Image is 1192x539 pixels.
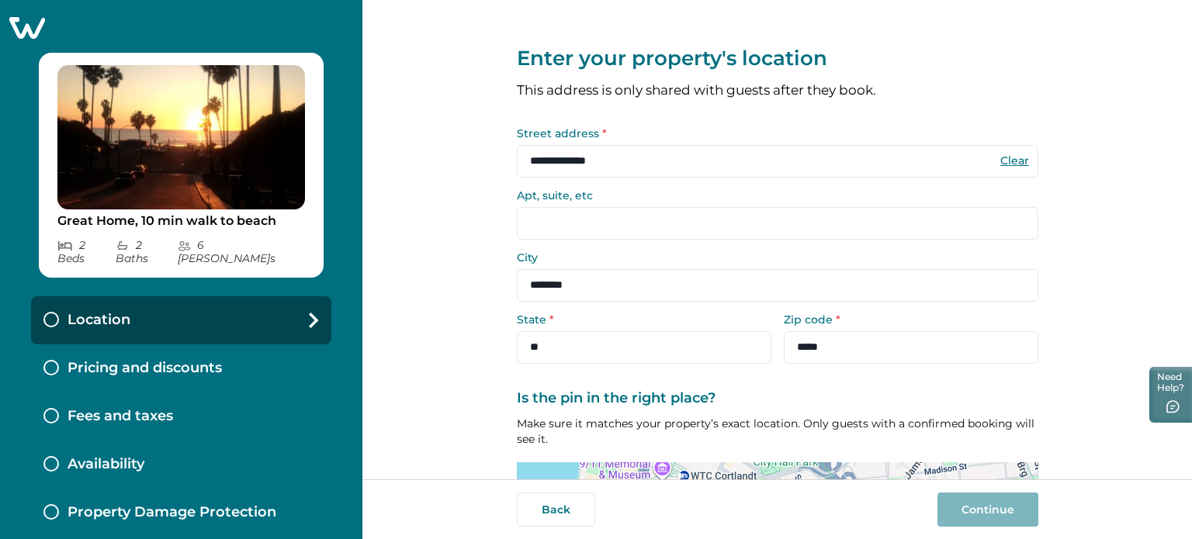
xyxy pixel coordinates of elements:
button: Clear [1000,154,1031,168]
p: Pricing and discounts [68,360,222,377]
label: Zip code [784,314,1029,325]
p: 2 Bath s [116,239,177,265]
p: Location [68,312,130,329]
label: Apt, suite, etc [517,190,1029,201]
p: 2 Bed s [57,239,116,265]
p: Great Home, 10 min walk to beach [57,213,305,229]
img: propertyImage_Great Home, 10 min walk to beach [57,65,305,209]
label: City [517,252,1029,263]
p: Availability [68,456,144,473]
p: Fees and taxes [68,408,173,425]
p: Property Damage Protection [68,504,276,521]
label: Is the pin in the right place? [517,390,1029,407]
label: State [517,314,762,325]
p: Enter your property's location [517,47,1038,71]
button: Back [517,492,595,527]
p: 6 [PERSON_NAME] s [178,239,306,265]
button: Continue [937,492,1038,527]
label: Street address [517,128,1029,139]
p: Make sure it matches your property’s exact location. Only guests with a confirmed booking will se... [517,416,1038,447]
p: This address is only shared with guests after they book. [517,84,1038,97]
